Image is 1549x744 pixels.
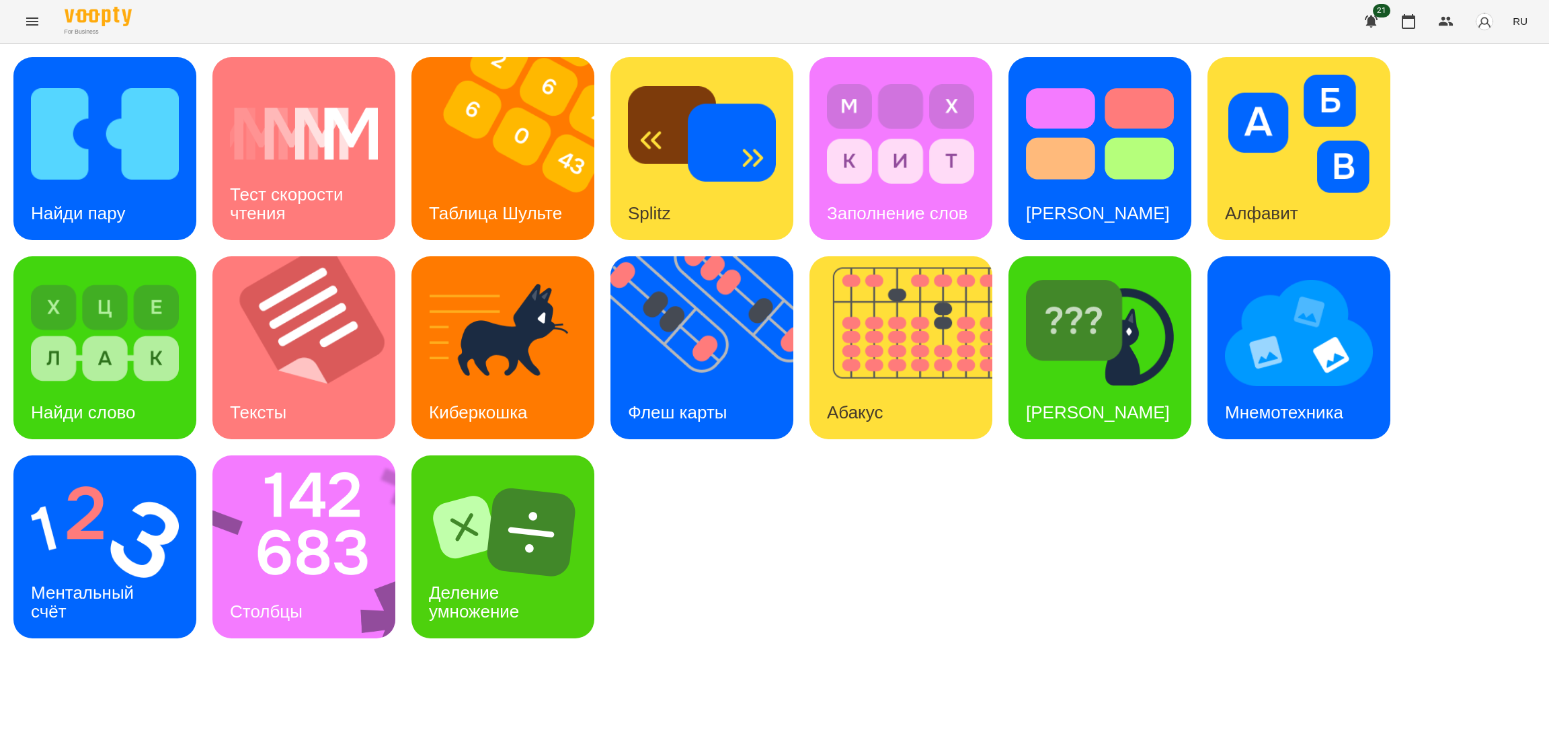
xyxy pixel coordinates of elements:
a: МнемотехникаМнемотехника [1207,256,1390,439]
img: Алфавит [1225,75,1373,193]
h3: Алфавит [1225,203,1298,223]
h3: Киберкошка [429,402,528,422]
a: АбакусАбакус [809,256,992,439]
a: Ментальный счётМентальный счёт [13,455,196,638]
a: ТекстыТексты [212,256,395,439]
img: Splitz [628,75,776,193]
h3: Тексты [230,402,286,422]
img: Тексты [212,256,412,439]
h3: [PERSON_NAME] [1026,402,1170,422]
img: Абакус [809,256,1009,439]
a: Найди паруНайди пару [13,57,196,240]
img: Найди пару [31,75,179,193]
h3: Splitz [628,203,671,223]
img: Voopty Logo [65,7,132,26]
img: Деление умножение [429,473,577,591]
img: Тест скорости чтения [230,75,378,193]
h3: Деление умножение [429,583,519,621]
h3: Таблица Шульте [429,203,562,223]
img: Найди слово [31,274,179,392]
img: Найди Киберкошку [1026,274,1174,392]
a: Найди Киберкошку[PERSON_NAME] [1008,256,1191,439]
a: Заполнение словЗаполнение слов [809,57,992,240]
a: Найди словоНайди слово [13,256,196,439]
img: Заполнение слов [827,75,975,193]
button: RU [1507,9,1533,34]
img: Ментальный счёт [31,473,179,591]
span: 21 [1373,4,1390,17]
h3: Найди пару [31,203,125,223]
span: For Business [65,28,132,36]
h3: Заполнение слов [827,203,967,223]
h3: Флеш карты [628,402,727,422]
h3: Ментальный счёт [31,583,138,621]
img: Тест Струпа [1026,75,1174,193]
h3: Тест скорости чтения [230,184,348,223]
img: Столбцы [212,455,413,638]
h3: Абакус [827,402,883,422]
a: Таблица ШультеТаблица Шульте [411,57,594,240]
a: АлфавитАлфавит [1207,57,1390,240]
a: Деление умножениеДеление умножение [411,455,594,638]
h3: Найди слово [31,402,136,422]
img: Таблица Шульте [411,57,611,240]
h3: [PERSON_NAME] [1026,203,1170,223]
img: Киберкошка [429,274,577,392]
a: Флеш картыФлеш карты [610,256,793,439]
button: Menu [16,5,48,38]
img: Флеш карты [610,256,810,439]
span: RU [1513,14,1527,28]
a: Тест скорости чтенияТест скорости чтения [212,57,395,240]
h3: Столбцы [230,601,303,622]
a: SplitzSplitz [610,57,793,240]
a: Тест Струпа[PERSON_NAME] [1008,57,1191,240]
a: КиберкошкаКиберкошка [411,256,594,439]
img: avatar_s.png [1475,12,1494,31]
h3: Мнемотехника [1225,402,1343,422]
img: Мнемотехника [1225,274,1373,392]
a: СтолбцыСтолбцы [212,455,395,638]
